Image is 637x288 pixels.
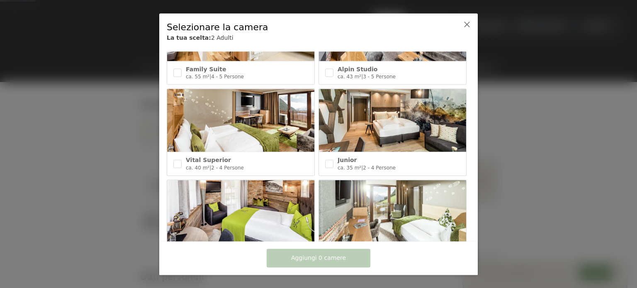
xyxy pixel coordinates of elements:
span: 2 Adulti [211,34,233,41]
span: 3 - 5 Persone [363,74,396,80]
span: | [361,165,363,170]
span: 2 - 4 Persone [363,165,396,170]
img: Single Superior [319,180,466,243]
span: | [209,165,211,170]
span: 2 - 4 Persone [211,165,244,170]
span: ca. 55 m² [186,74,209,80]
img: Single Alpin [167,180,314,243]
img: Vital Superior [167,89,314,152]
span: | [361,74,363,80]
span: ca. 35 m² [338,165,361,170]
img: Junior [319,89,466,152]
span: Junior [338,157,357,163]
span: Vital Superior [186,157,231,163]
span: ca. 43 m² [338,74,361,80]
span: | [209,74,211,80]
b: La tua scelta: [167,34,211,41]
span: ca. 40 m² [186,165,209,170]
span: 4 - 5 Persone [211,74,244,80]
span: Family Suite [186,65,226,72]
span: Alpin Studio [338,65,377,72]
div: Selezionare la camera [167,21,445,34]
